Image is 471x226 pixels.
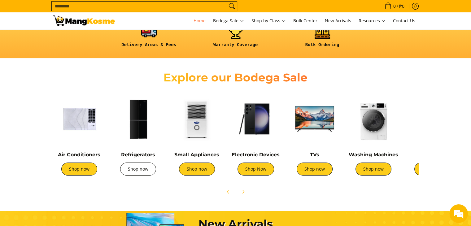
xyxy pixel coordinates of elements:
a: Small Appliances [174,152,219,158]
a: Electronic Devices [232,152,280,158]
span: • [383,3,406,10]
nav: Main Menu [121,12,418,29]
a: Shop now [297,163,333,176]
img: Cookers [406,93,459,145]
a: Bulk Center [290,12,321,29]
span: ₱0 [398,4,405,8]
img: Refrigerators [112,93,164,145]
span: Contact Us [393,18,415,24]
a: New Arrivals [322,12,354,29]
a: Shop now [61,163,97,176]
button: Next [236,185,250,198]
a: <h6><strong>Warranty Coverage</strong></h6> [195,24,276,52]
a: Shop now [120,163,156,176]
a: Washing Machines [349,152,398,158]
a: Resources [355,12,389,29]
a: Air Conditioners [58,152,100,158]
a: <h6><strong>Delivery Areas & Fees</strong></h6> [109,24,189,52]
h2: Explore our Bodega Sale [146,71,325,85]
a: Shop now [355,163,391,176]
span: Bodega Sale [213,17,244,25]
button: Previous [221,185,235,198]
a: Shop now [414,163,450,176]
a: <h6><strong>Bulk Ordering</strong></h6> [282,24,363,52]
img: Air Conditioners [53,93,106,145]
img: Electronic Devices [229,93,282,145]
a: Bodega Sale [210,12,247,29]
a: Shop Now [238,163,274,176]
span: Home [194,18,206,24]
span: Bulk Center [293,18,317,24]
span: 0 [392,4,397,8]
button: Search [227,2,237,11]
span: Resources [359,17,386,25]
img: Mang Kosme: Your Home Appliances Warehouse Sale Partner! [53,15,115,26]
a: Home [190,12,209,29]
a: Contact Us [390,12,418,29]
span: Shop by Class [251,17,286,25]
img: Small Appliances [171,93,223,145]
a: TVs [310,152,319,158]
img: Washing Machines [347,93,400,145]
a: Refrigerators [121,152,155,158]
a: Shop by Class [248,12,289,29]
img: TVs [288,93,341,145]
a: Shop now [179,163,215,176]
span: New Arrivals [325,18,351,24]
